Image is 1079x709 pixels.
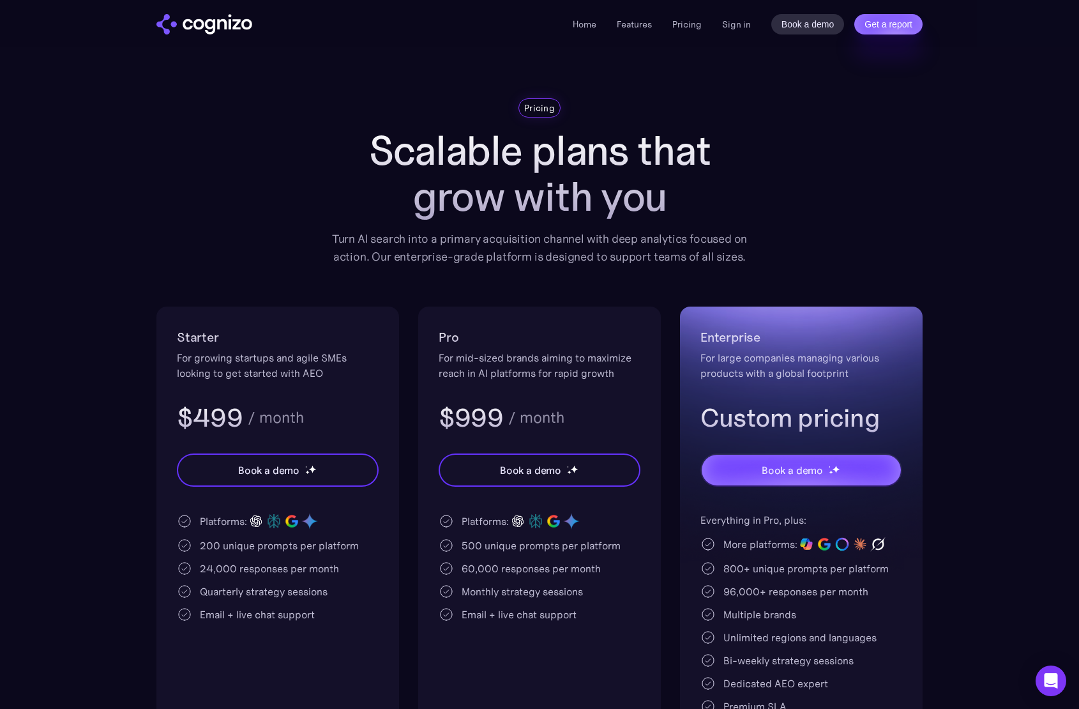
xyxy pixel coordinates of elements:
[723,584,868,599] div: 96,000+ responses per month
[305,470,310,475] img: star
[829,470,833,475] img: star
[567,466,569,468] img: star
[322,230,757,266] div: Turn AI search into a primary acquisition channel with deep analytics focused on action. Our ente...
[177,401,243,434] h3: $499
[672,19,702,30] a: Pricing
[200,561,339,576] div: 24,000 responses per month
[238,462,299,478] div: Book a demo
[462,561,601,576] div: 60,000 responses per month
[723,537,797,552] div: More platforms:
[723,676,828,691] div: Dedicated AEO expert
[723,561,889,576] div: 800+ unique prompts per platform
[723,607,796,622] div: Multiple brands
[500,462,561,478] div: Book a demo
[439,350,640,381] div: For mid-sized brands aiming to maximize reach in AI platforms for rapid growth
[829,466,831,468] img: star
[700,401,902,434] h3: Custom pricing
[462,514,509,529] div: Platforms:
[723,630,877,645] div: Unlimited regions and languages
[700,454,902,487] a: Book a demostarstarstar
[439,401,503,434] h3: $999
[700,327,902,347] h2: Enterprise
[305,466,307,468] img: star
[617,19,652,30] a: Features
[854,14,923,34] a: Get a report
[700,512,902,528] div: Everything in Pro, plus:
[524,102,555,114] div: Pricing
[508,410,564,425] div: / month
[762,462,823,478] div: Book a demo
[567,470,571,475] img: star
[248,410,304,425] div: / month
[200,584,328,599] div: Quarterly strategy sessions
[177,350,379,381] div: For growing startups and agile SMEs looking to get started with AEO
[200,538,359,553] div: 200 unique prompts per platform
[200,607,315,622] div: Email + live chat support
[322,128,757,220] h1: Scalable plans that grow with you
[573,19,596,30] a: Home
[723,653,854,668] div: Bi-weekly strategy sessions
[832,465,840,473] img: star
[177,454,379,487] a: Book a demostarstarstar
[308,465,317,473] img: star
[177,327,379,347] h2: Starter
[439,454,640,487] a: Book a demostarstarstar
[462,584,583,599] div: Monthly strategy sessions
[200,514,247,529] div: Platforms:
[462,607,577,622] div: Email + live chat support
[700,350,902,381] div: For large companies managing various products with a global footprint
[1036,666,1066,696] div: Open Intercom Messenger
[156,14,252,34] img: cognizo logo
[462,538,621,553] div: 500 unique prompts per platform
[439,327,640,347] h2: Pro
[722,17,751,32] a: Sign in
[156,14,252,34] a: home
[570,465,578,473] img: star
[771,14,845,34] a: Book a demo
